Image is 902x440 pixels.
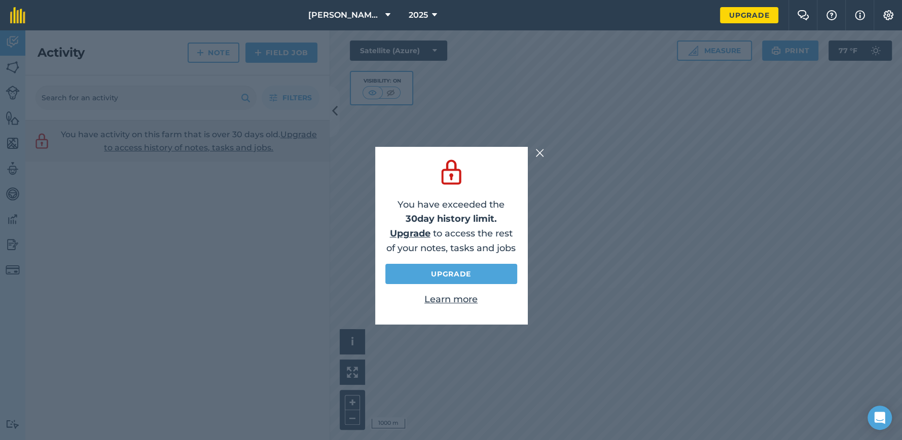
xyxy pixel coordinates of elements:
[385,264,517,284] a: Upgrade
[406,213,497,224] strong: 30 day history limit.
[535,147,545,159] img: svg+xml;base64,PHN2ZyB4bWxucz0iaHR0cDovL3d3dy53My5vcmcvMjAwMC9zdmciIHdpZHRoPSIyMiIgaGVpZ2h0PSIzMC...
[720,7,778,23] a: Upgrade
[390,228,430,239] a: Upgrade
[868,406,892,430] div: Open Intercom Messenger
[855,9,865,21] img: svg+xml;base64,PHN2ZyB4bWxucz0iaHR0cDovL3d3dy53My5vcmcvMjAwMC9zdmciIHdpZHRoPSIxNyIgaGVpZ2h0PSIxNy...
[882,10,894,20] img: A cog icon
[437,157,465,187] img: svg+xml;base64,PD94bWwgdmVyc2lvbj0iMS4wIiBlbmNvZGluZz0idXRmLTgiPz4KPCEtLSBHZW5lcmF0b3I6IEFkb2JlIE...
[385,226,517,256] p: to access the rest of your notes, tasks and jobs
[10,7,25,23] img: fieldmargin Logo
[797,10,809,20] img: Two speech bubbles overlapping with the left bubble in the forefront
[308,9,381,21] span: [PERSON_NAME][GEOGRAPHIC_DATA]
[424,294,478,305] a: Learn more
[385,197,517,227] p: You have exceeded the
[825,10,838,20] img: A question mark icon
[409,9,428,21] span: 2025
